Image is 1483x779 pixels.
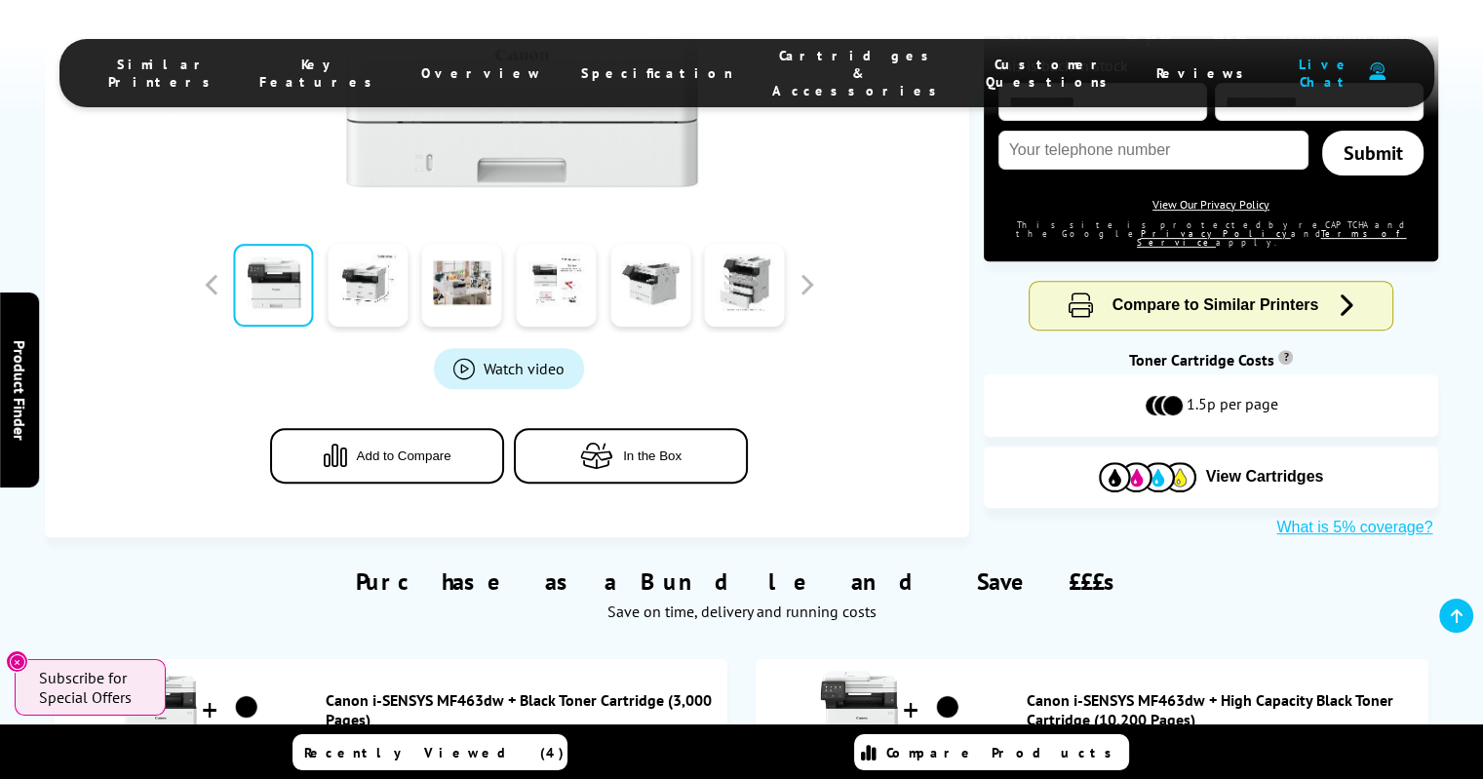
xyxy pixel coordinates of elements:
[514,428,748,484] button: In the Box
[984,350,1439,370] div: Toner Cartridge Costs
[623,448,682,463] span: In the Box
[1369,62,1385,81] img: user-headset-duotone.svg
[1278,350,1293,365] sup: Cost per page
[581,64,733,82] span: Specification
[1156,64,1254,82] span: Reviews
[998,131,1309,170] input: Your telephone number
[357,448,451,463] span: Add to Compare
[1027,690,1419,729] a: Canon i-SENSYS MF463dw + High Capacity Black Toner Cartridge (10,200 Pages)
[293,734,567,770] a: Recently Viewed (4)
[1152,197,1269,212] a: View Our Privacy Policy
[39,668,146,707] span: Subscribe for Special Offers
[1270,518,1438,537] button: What is 5% coverage?
[421,64,542,82] span: Overview
[108,56,220,91] span: Similar Printers
[1030,282,1392,330] button: Compare to Similar Printers
[259,56,382,91] span: Key Features
[923,683,972,732] img: Canon i-SENSYS MF463dw + High Capacity Black Toner Cartridge (10,200 Pages)
[1187,394,1278,417] span: 1.5p per page
[10,339,29,440] span: Product Finder
[45,537,1439,631] div: Purchase as a Bundle and Save £££s
[1322,131,1424,175] a: Submit
[820,669,898,747] img: Canon i-SENSYS MF463dw + High Capacity Black Toner Cartridge (10,200 Pages)
[986,56,1117,91] span: Customer Questions
[1206,468,1324,486] span: View Cartridges
[270,428,504,484] button: Add to Compare
[304,744,565,761] span: Recently Viewed (4)
[1137,228,1407,248] a: Terms of Service
[998,220,1424,247] div: This site is protected by reCAPTCHA and the Google and apply.
[886,744,1122,761] span: Compare Products
[772,47,947,99] span: Cartridges & Accessories
[1140,228,1290,239] a: Privacy Policy
[1293,56,1359,91] span: Live Chat
[998,461,1424,493] button: View Cartridges
[6,650,28,673] button: Close
[222,683,271,732] img: Canon i-SENSYS MF463dw + Black Toner Cartridge (3,000 Pages)
[854,734,1129,770] a: Compare Products
[326,690,718,729] a: Canon i-SENSYS MF463dw + Black Toner Cartridge (3,000 Pages)
[1112,296,1319,313] span: Compare to Similar Printers
[434,348,584,389] a: Product_All_Videos
[1099,462,1196,492] img: Cartridges
[484,359,565,378] span: Watch video
[69,602,1415,621] div: Save on time, delivery and running costs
